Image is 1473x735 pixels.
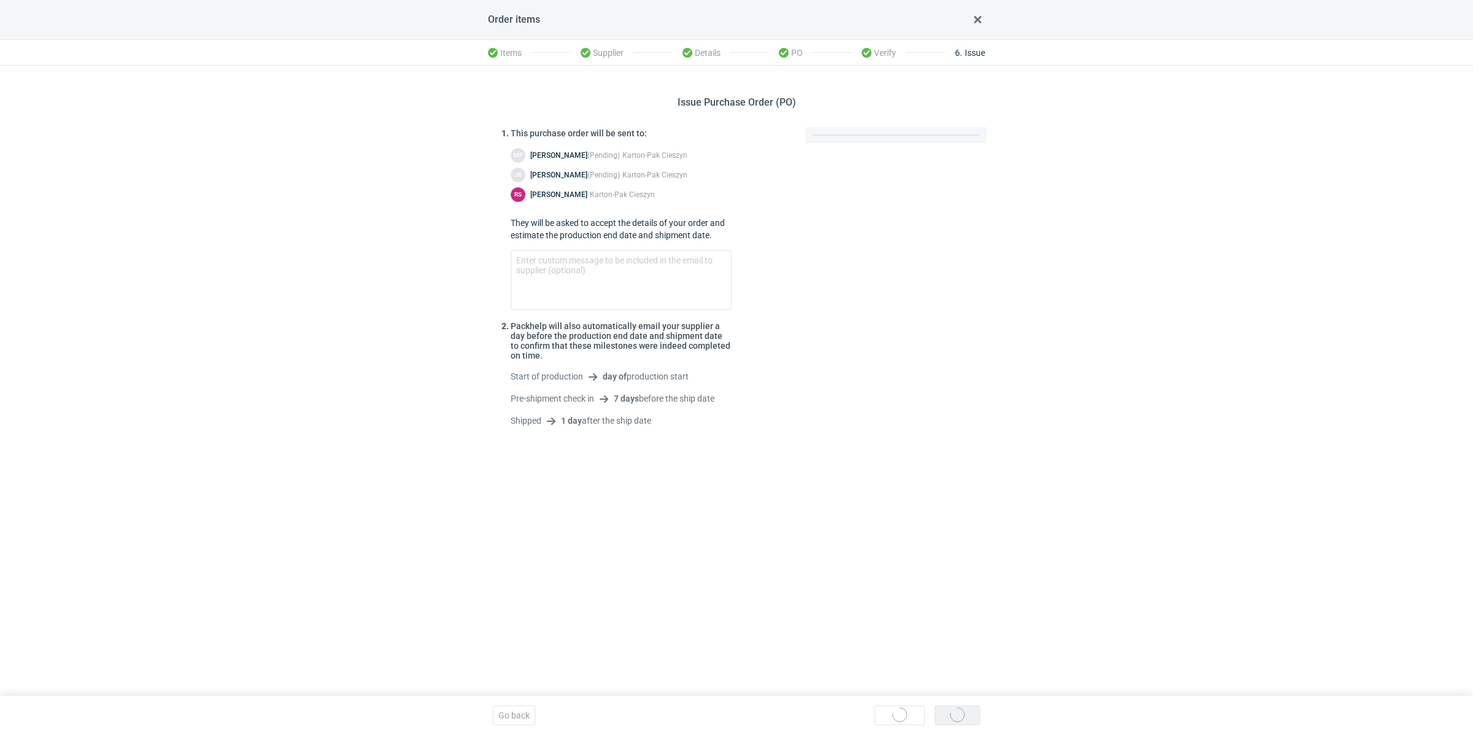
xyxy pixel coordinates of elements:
[955,48,962,58] span: 6 .
[769,41,813,65] li: PO
[852,41,906,65] li: Verify
[498,711,530,720] span: Go back
[493,706,535,725] button: Go back
[673,41,730,65] li: Details
[571,41,633,65] li: Supplier
[488,41,532,65] li: Items
[945,41,985,65] li: Issue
